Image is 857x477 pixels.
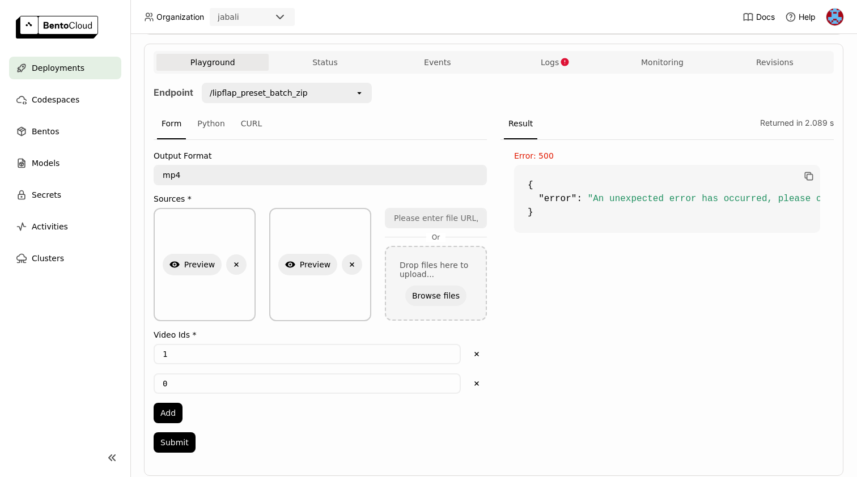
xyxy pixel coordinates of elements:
strong: Endpoint [154,87,193,98]
div: Help [785,11,816,23]
button: Status [269,54,381,71]
a: Clusters [9,247,121,270]
button: Playground [156,54,269,71]
textarea: mp4 [155,166,486,184]
label: Output Format [154,151,487,160]
div: CURL [236,109,267,139]
a: Bentos [9,120,121,143]
button: Preview [163,254,222,275]
input: Selected /lipflap_preset_batch_zip. [309,87,310,99]
button: Monitoring [606,54,718,71]
span: Docs [756,12,775,22]
span: { [528,180,533,190]
a: Docs [743,11,775,23]
label: Video Ids * [154,330,487,339]
div: Form [157,109,186,139]
button: Revisions [719,54,831,71]
span: Clusters [32,252,64,265]
button: Submit [154,432,196,453]
span: Or [426,233,446,242]
svg: Delete [347,259,357,270]
button: Preview [278,254,338,275]
span: Organization [156,12,204,22]
span: Deployments [32,61,84,75]
button: Browse files [405,286,466,306]
span: Codespaces [32,93,79,107]
div: jabali [218,11,239,23]
span: "error" [538,194,576,204]
input: Please enter file URL, for example: https://example.com/file_url [386,209,486,227]
a: Activities [9,215,121,238]
input: Selected jabali. [240,12,241,23]
img: Sasha Azad [826,8,843,25]
img: logo [16,16,98,39]
svg: Delete [472,378,482,389]
button: Events [381,54,494,71]
svg: Show [285,259,295,270]
div: Returned in 2.089 s [756,109,834,139]
svg: open [355,88,364,97]
span: Activities [32,220,68,233]
svg: Delete [472,349,482,359]
a: Secrets [9,184,121,206]
div: /lipflap_preset_batch_zip [210,87,308,99]
div: Drop files here to upload... [400,261,472,279]
span: Help [799,12,816,22]
span: Models [32,156,60,170]
span: Bentos [32,125,59,138]
span: Secrets [32,188,61,202]
button: Add [154,403,183,423]
div: Result [504,109,537,139]
a: Codespaces [9,88,121,111]
div: Python [193,109,230,139]
svg: Delete [231,259,241,270]
span: } [528,207,533,218]
svg: Show [169,259,180,270]
label: Sources * [154,194,487,203]
a: Models [9,152,121,174]
span: : [576,194,582,204]
span: Error: 500 [514,151,554,160]
a: Deployments [9,57,121,79]
span: Logs [541,57,559,67]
